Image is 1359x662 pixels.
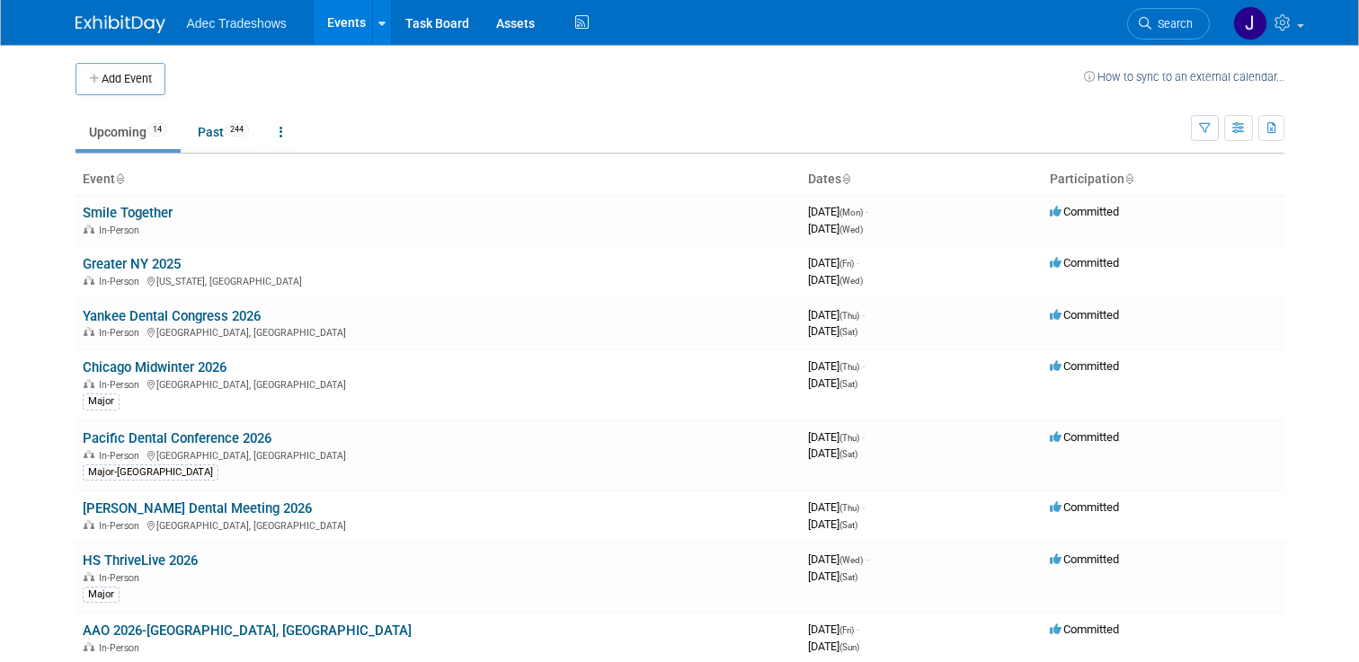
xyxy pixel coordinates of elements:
[1050,308,1119,322] span: Committed
[99,276,145,287] span: In-Person
[99,225,145,236] span: In-Person
[1124,172,1133,186] a: Sort by Participation Type
[857,256,859,269] span: -
[808,517,857,531] span: [DATE]
[839,225,863,234] span: (Wed)
[99,642,145,654] span: In-Person
[83,256,181,272] a: Greater NY 2025
[84,379,94,388] img: In-Person Event
[839,379,857,389] span: (Sat)
[857,622,859,636] span: -
[866,552,868,566] span: -
[839,503,859,513] span: (Thu)
[83,517,794,532] div: [GEOGRAPHIC_DATA], [GEOGRAPHIC_DATA]
[808,324,857,338] span: [DATE]
[84,225,94,234] img: In-Person Event
[1050,205,1119,218] span: Committed
[801,164,1043,195] th: Dates
[83,393,120,410] div: Major
[75,63,165,95] button: Add Event
[1084,70,1284,84] a: How to sync to an external calendar...
[808,256,859,269] span: [DATE]
[187,16,287,31] span: Adec Tradeshows
[1050,500,1119,514] span: Committed
[808,222,863,235] span: [DATE]
[839,362,859,372] span: (Thu)
[99,379,145,391] span: In-Person
[1050,256,1119,269] span: Committed
[839,327,857,337] span: (Sat)
[83,447,794,462] div: [GEOGRAPHIC_DATA], [GEOGRAPHIC_DATA]
[83,552,198,569] a: HS ThriveLive 2026
[839,259,854,269] span: (Fri)
[75,164,801,195] th: Event
[808,308,865,322] span: [DATE]
[1050,430,1119,444] span: Committed
[808,622,859,636] span: [DATE]
[83,308,261,324] a: Yankee Dental Congress 2026
[83,587,120,603] div: Major
[866,205,868,218] span: -
[99,450,145,462] span: In-Person
[808,430,865,444] span: [DATE]
[115,172,124,186] a: Sort by Event Name
[83,376,794,391] div: [GEOGRAPHIC_DATA], [GEOGRAPHIC_DATA]
[184,115,262,149] a: Past244
[808,446,857,460] span: [DATE]
[84,572,94,581] img: In-Person Event
[99,520,145,532] span: In-Person
[839,311,859,321] span: (Thu)
[1127,8,1210,40] a: Search
[83,273,794,287] div: [US_STATE], [GEOGRAPHIC_DATA]
[1151,17,1193,31] span: Search
[83,430,271,446] a: Pacific Dental Conference 2026
[862,500,865,514] span: -
[839,572,857,582] span: (Sat)
[839,207,863,217] span: (Mon)
[84,450,94,459] img: In-Person Event
[1050,622,1119,636] span: Committed
[808,205,868,218] span: [DATE]
[83,359,226,375] a: Chicago Midwinter 2026
[75,15,165,33] img: ExhibitDay
[147,123,167,137] span: 14
[99,572,145,584] span: In-Person
[225,123,249,137] span: 244
[83,500,312,516] a: [PERSON_NAME] Dental Meeting 2026
[84,327,94,336] img: In-Person Event
[1043,164,1284,195] th: Participation
[839,555,863,565] span: (Wed)
[862,430,865,444] span: -
[839,449,857,459] span: (Sat)
[841,172,850,186] a: Sort by Start Date
[808,569,857,583] span: [DATE]
[75,115,181,149] a: Upcoming14
[99,327,145,339] span: In-Person
[84,276,94,285] img: In-Person Event
[83,464,218,481] div: Major-[GEOGRAPHIC_DATA]
[84,642,94,651] img: In-Person Event
[83,324,794,339] div: [GEOGRAPHIC_DATA], [GEOGRAPHIC_DATA]
[808,552,868,566] span: [DATE]
[839,520,857,530] span: (Sat)
[839,625,854,635] span: (Fri)
[862,359,865,373] span: -
[83,622,412,639] a: AAO 2026-[GEOGRAPHIC_DATA], [GEOGRAPHIC_DATA]
[1233,6,1267,40] img: Jake Lee
[808,500,865,514] span: [DATE]
[839,276,863,286] span: (Wed)
[808,273,863,287] span: [DATE]
[84,520,94,529] img: In-Person Event
[862,308,865,322] span: -
[808,359,865,373] span: [DATE]
[83,205,173,221] a: Smile Together
[839,642,859,652] span: (Sun)
[1050,359,1119,373] span: Committed
[808,376,857,390] span: [DATE]
[808,640,859,653] span: [DATE]
[1050,552,1119,566] span: Committed
[839,433,859,443] span: (Thu)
